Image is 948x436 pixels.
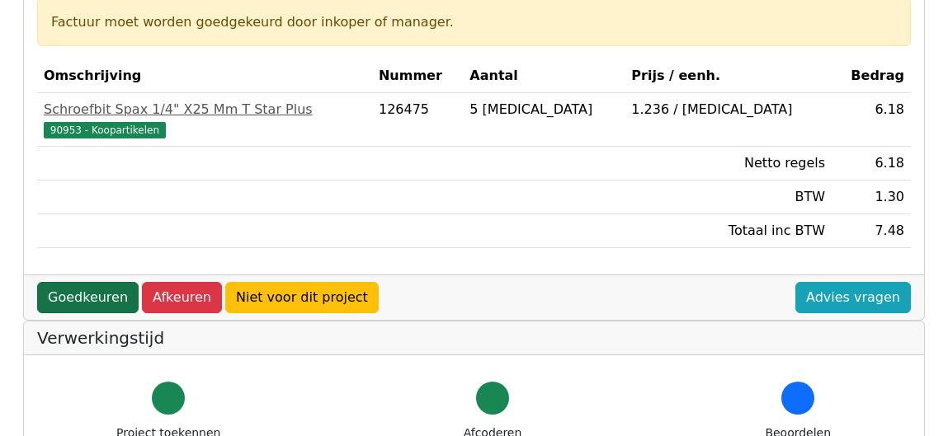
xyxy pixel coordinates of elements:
[37,328,911,348] h5: Verwerkingstijd
[44,122,166,138] span: 90953 - Koopartikelen
[372,93,463,147] td: 126475
[832,59,911,93] th: Bedrag
[832,93,911,147] td: 6.18
[372,59,463,93] th: Nummer
[225,282,379,313] a: Niet voor dit project
[463,59,625,93] th: Aantal
[37,59,372,93] th: Omschrijving
[44,100,366,120] div: Schroefbit Spax 1/4" X25 Mm T Star Plus
[832,180,911,214] td: 1.30
[625,180,832,214] td: BTW
[625,59,832,93] th: Prijs / eenh.
[625,147,832,180] td: Netto regels
[51,12,897,32] div: Factuur moet worden goedgekeurd door inkoper of manager.
[37,282,139,313] a: Goedkeuren
[44,100,366,139] a: Schroefbit Spax 1/4" X25 Mm T Star Plus90953 - Koopartikelen
[631,100,825,120] div: 1.236 / [MEDICAL_DATA]
[795,282,911,313] a: Advies vragen
[832,147,911,180] td: 6.18
[832,214,911,248] td: 7.48
[469,100,618,120] div: 5 [MEDICAL_DATA]
[142,282,222,313] a: Afkeuren
[625,214,832,248] td: Totaal inc BTW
